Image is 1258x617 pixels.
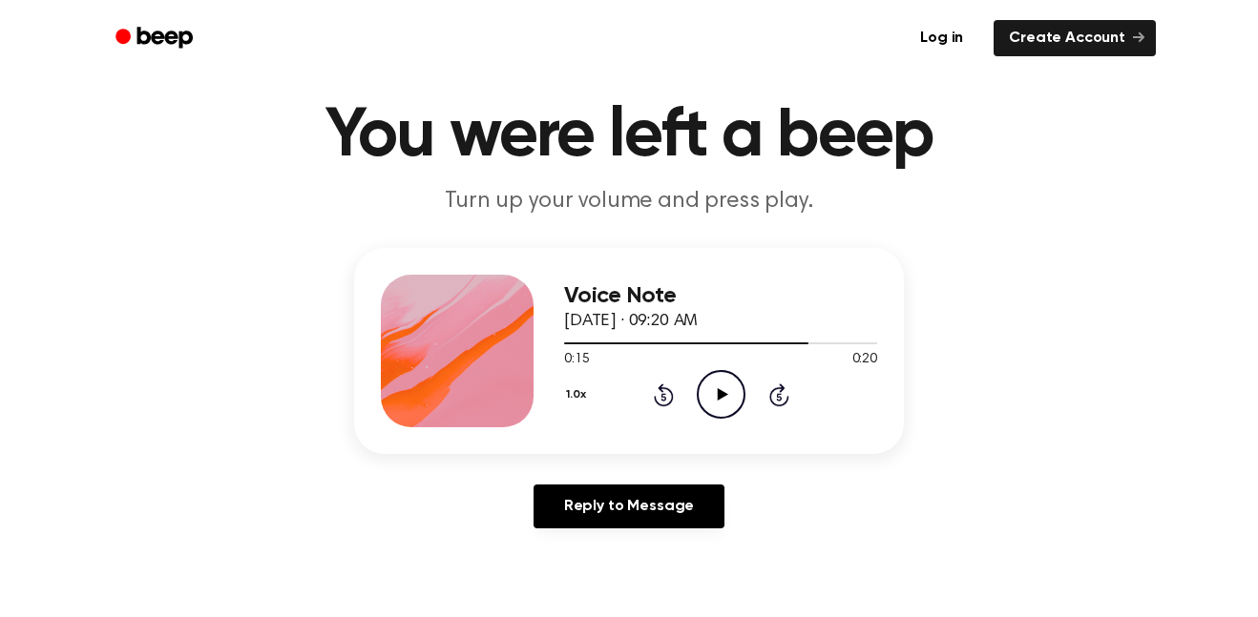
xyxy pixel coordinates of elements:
[262,186,996,217] p: Turn up your volume and press play.
[901,16,982,60] a: Log in
[994,20,1156,56] a: Create Account
[564,379,593,411] button: 1.0x
[564,313,698,330] span: [DATE] · 09:20 AM
[140,102,1118,171] h1: You were left a beep
[564,350,589,370] span: 0:15
[534,484,724,528] a: Reply to Message
[852,350,877,370] span: 0:20
[102,20,210,57] a: Beep
[564,283,877,309] h3: Voice Note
